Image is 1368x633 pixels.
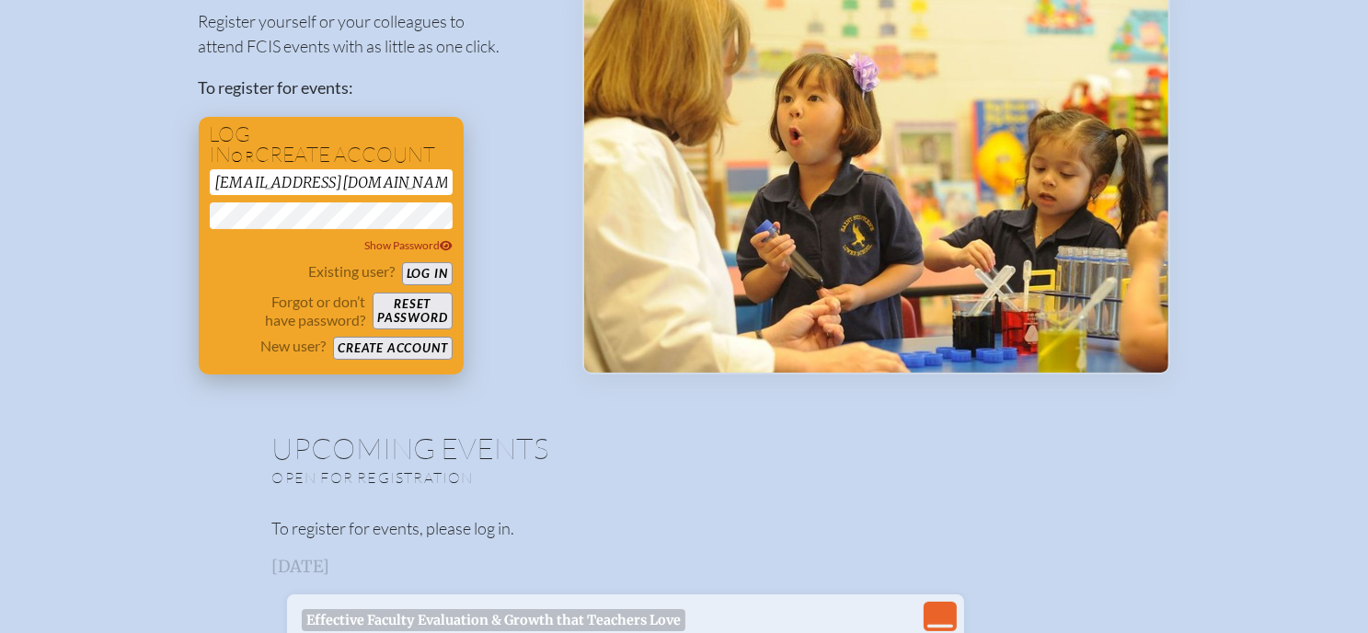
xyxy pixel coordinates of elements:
[402,262,453,285] button: Log in
[364,238,453,252] span: Show Password
[210,293,366,329] p: Forgot or don’t have password?
[210,169,453,195] input: Email
[272,558,1097,576] h3: [DATE]
[210,124,453,166] h1: Log in create account
[199,75,553,100] p: To register for events:
[272,516,1097,541] p: To register for events, please log in.
[272,468,758,487] p: Open for registration
[373,293,452,329] button: Resetpassword
[232,147,255,166] span: or
[302,609,686,631] span: Effective Faculty Evaluation & Growth that Teachers Love
[272,433,1097,463] h1: Upcoming Events
[333,337,452,360] button: Create account
[199,9,553,59] p: Register yourself or your colleagues to attend FCIS events with as little as one click.
[308,262,395,281] p: Existing user?
[260,337,326,355] p: New user?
